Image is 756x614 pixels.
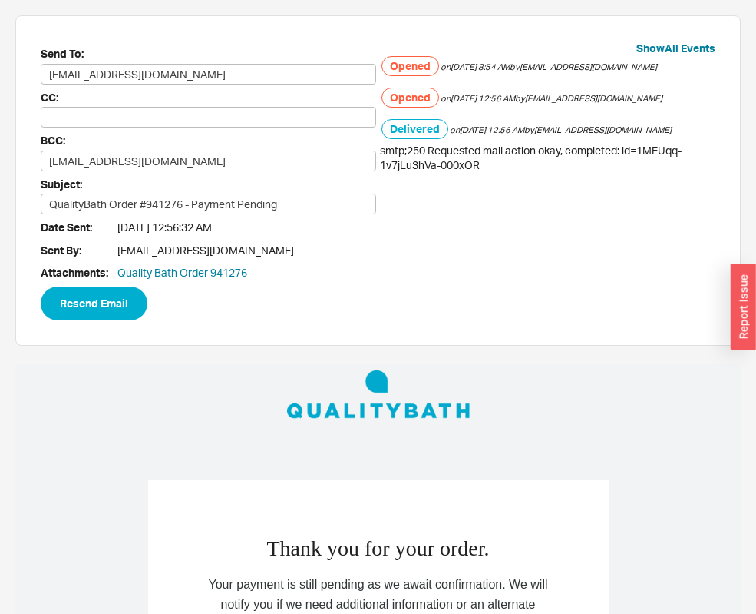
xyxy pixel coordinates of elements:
div: smtp;250 Requested mail action okay, completed: id=1MEUqq-1v7jLu3hVa-000xOR [380,143,715,173]
span: on [DATE] 8:54 AM by [EMAIL_ADDRESS][DOMAIN_NAME] [441,61,657,72]
div: Attachments: [41,264,117,283]
span: Send To: [41,45,117,64]
span: on [DATE] 12:56 AM by [EMAIL_ADDRESS][DOMAIN_NAME] [450,124,672,135]
a: Quality Bath Order 941276 [117,265,247,280]
span: Sent By: [41,241,117,261]
button: Resend Email [41,287,147,320]
h5: Opened [381,56,439,76]
span: Subject: [41,175,117,194]
span: on [DATE] 12:56 AM by [EMAIL_ADDRESS][DOMAIN_NAME] [441,93,662,104]
span: [EMAIL_ADDRESS][DOMAIN_NAME] [117,243,294,258]
span: [DATE] 12:56:32 AM [117,220,212,235]
h5: Delivered [381,119,448,139]
h5: Opened [381,88,439,108]
span: BCC: [41,131,117,151]
span: Date Sent: [41,218,117,237]
span: Resend Email [60,294,128,313]
button: ShowAll Events [636,41,715,56]
span: CC: [41,88,117,108]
